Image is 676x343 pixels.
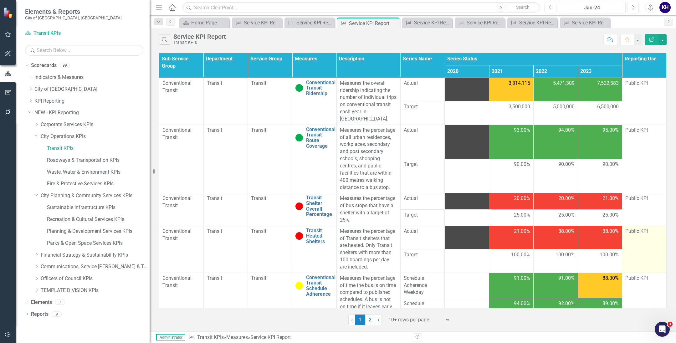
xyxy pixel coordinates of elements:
[25,15,122,20] small: City of [GEOGRAPHIC_DATA], [GEOGRAPHIC_DATA]
[659,2,671,13] button: KH
[34,109,150,116] a: NEW - KPI Reporting
[622,125,667,193] td: Double-Click to Edit
[514,275,530,282] span: 91.00%
[404,80,442,87] span: Actual
[602,127,619,134] span: 95.00%
[207,80,222,86] span: Transit
[404,127,442,134] span: Actual
[578,249,622,273] td: Double-Click to Edit
[47,145,150,152] a: Transit KPIs
[514,228,530,235] span: 21.00%
[578,101,622,125] td: Double-Click to Edit
[295,134,303,141] img: On Target
[514,127,530,134] span: 93.00%
[233,19,280,27] a: Service KPI Report
[25,30,103,37] a: Transit KPIs
[489,249,534,273] td: Double-Click to Edit
[625,80,648,86] span: Public KPI
[400,226,445,249] td: Double-Click to Edit
[597,103,619,110] span: 6,500,000
[511,251,530,259] span: 100.00%
[181,19,228,27] a: Home Page
[400,298,445,324] td: Double-Click to Edit
[34,86,150,93] a: City of [GEOGRAPHIC_DATA]
[578,209,622,226] td: Double-Click to Edit
[553,80,575,87] span: 5,471,309
[378,317,379,323] span: ›
[445,209,489,226] td: Double-Click to Edit
[349,19,398,27] div: Service KPI Report
[306,195,333,217] a: Transit Shelter Overall Percentage
[445,249,489,273] td: Double-Click to Edit
[558,127,575,134] span: 94.00%
[34,98,150,105] a: KPI Reporting
[400,101,445,125] td: Double-Click to Edit
[558,275,575,282] span: 91.00%
[578,78,622,101] td: Double-Click to Edit
[41,252,150,259] a: Financial Strategy & Sustainability KPIs
[248,78,292,125] td: Double-Click to Edit
[622,78,667,125] td: Double-Click to Edit
[41,133,150,140] a: City Operations KPIs
[404,251,442,259] span: Target
[602,161,619,168] span: 90.00%
[159,78,204,125] td: Double-Click to Edit
[400,159,445,193] td: Double-Click to Edit
[489,209,534,226] td: Double-Click to Edit
[340,80,397,123] p: Measures the overall ridership indicating the number of individual trips on conventional transit ...
[509,103,530,110] span: 3,500,000
[445,226,489,249] td: Double-Click to Edit
[533,193,578,209] td: Double-Click to Edit
[625,228,648,234] span: Public KPI
[414,19,451,27] div: Service KPI Report
[404,275,442,296] span: Schedule Adherence Weekday
[558,300,575,307] span: 92.00%
[31,299,52,306] a: Elements
[400,249,445,273] td: Double-Click to Edit
[162,80,192,93] span: Conventional Transit
[251,195,266,201] span: Transit
[560,4,623,12] div: Jan-24
[445,159,489,193] td: Double-Click to Edit
[336,193,400,226] td: Double-Click to Edit
[533,209,578,226] td: Double-Click to Edit
[351,317,353,323] span: ‹
[296,19,333,27] div: Service KPI Report
[41,275,150,282] a: Officers of Council KPIs
[489,125,534,159] td: Double-Click to Edit
[533,249,578,273] td: Double-Click to Edit
[41,121,150,128] a: Corporate Services KPIs
[292,193,337,226] td: Double-Click to Edit Right Click for Context Menu
[578,226,622,249] td: Double-Click to Edit
[182,2,540,13] input: Search ClearPoint...
[25,8,122,15] span: Elements & Reports
[625,275,648,281] span: Public KPI
[600,251,619,259] span: 100.00%
[533,298,578,324] td: Double-Click to Edit
[404,103,442,110] span: Target
[295,282,303,289] img: Vulnerable
[47,216,150,223] a: Recreation & Cultural Services KPIs
[31,311,49,318] a: Reports
[248,193,292,226] td: Double-Click to Edit
[34,74,150,81] a: Indicators & Measures
[162,275,192,288] span: Conventional Transit
[602,300,619,307] span: 89.00%
[489,226,534,249] td: Double-Click to Edit
[489,298,534,324] td: Double-Click to Edit
[558,161,575,168] span: 90.00%
[467,19,503,27] div: Service KPI Report
[191,19,228,27] div: Home Page
[556,251,575,259] span: 100.00%
[622,226,667,273] td: Double-Click to Edit
[244,19,280,27] div: Service KPI Report
[47,180,150,187] a: Fire & Protective Services KPIs
[159,193,204,226] td: Double-Click to Edit
[514,212,530,219] span: 25.00%
[533,159,578,193] td: Double-Click to Edit
[60,63,70,68] div: 99
[365,315,375,325] a: 2
[292,226,337,273] td: Double-Click to Edit Right Click for Context Menu
[489,159,534,193] td: Double-Click to Edit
